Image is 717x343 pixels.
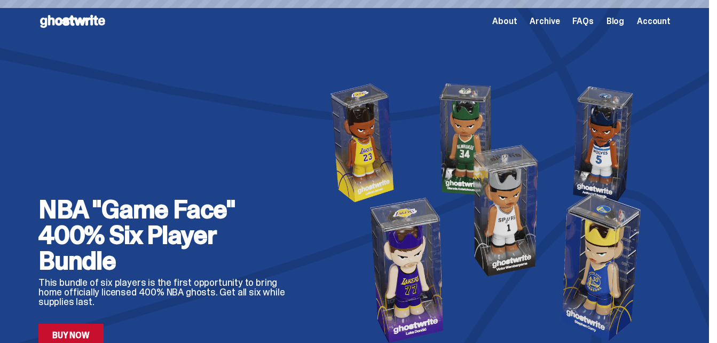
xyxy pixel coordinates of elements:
[572,17,593,26] a: FAQs
[38,278,295,307] p: This bundle of six players is the first opportunity to bring home officially licensed 400% NBA gh...
[606,17,624,26] a: Blog
[38,197,295,274] h2: NBA "Game Face" 400% Six Player Bundle
[530,17,560,26] a: Archive
[637,17,671,26] a: Account
[492,17,517,26] a: About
